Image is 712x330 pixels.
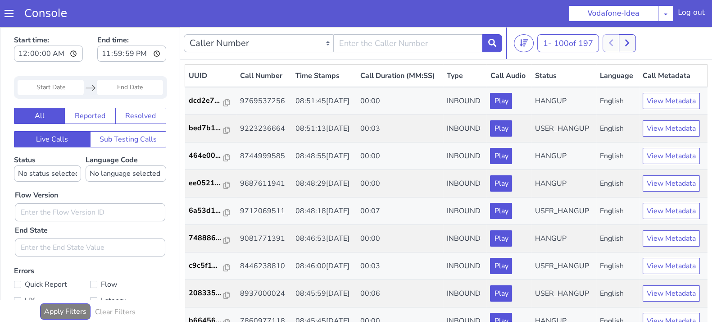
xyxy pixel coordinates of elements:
td: 00:00 [357,198,444,225]
td: HANGUP [531,143,596,170]
button: Resolved [115,81,166,97]
button: View Metadata [643,121,700,137]
button: View Metadata [643,203,700,220]
label: Flow [90,251,166,264]
button: Play [490,203,512,220]
td: HANGUP [531,60,596,88]
td: INBOUND [443,280,486,308]
label: End time: [97,5,166,37]
td: English [596,253,639,280]
a: ee0521... [189,151,233,161]
label: Start time: [14,5,83,37]
button: Play [490,66,512,82]
td: INBOUND [443,225,486,253]
td: 00:00 [357,280,444,308]
button: View Metadata [643,66,700,82]
label: End State [15,198,48,209]
button: Play [490,286,512,302]
td: 9769537256 [236,60,292,88]
input: Start time: [14,18,83,35]
td: 00:03 [357,225,444,253]
th: Call Duration (MM:SS) [357,38,444,60]
td: HANGUP [531,198,596,225]
button: 1- 100of 197 [537,7,599,25]
td: 8446238810 [236,225,292,253]
input: End Date [97,53,163,68]
a: 748886... [189,206,233,216]
td: USER_HANGUP [531,253,596,280]
p: 208335... [189,261,224,271]
p: 464e00... [189,123,224,134]
button: Apply Filters [40,276,91,293]
button: Play [490,93,512,110]
label: Language Code [86,128,166,155]
select: Status [14,138,81,155]
td: 8744999585 [236,115,292,143]
th: UUID [185,38,236,60]
p: dcd2e7... [189,68,224,79]
td: English [596,198,639,225]
a: dcd2e7... [189,68,233,79]
td: English [596,60,639,88]
div: Log out [678,7,705,22]
td: INBOUND [443,143,486,170]
td: 9712069511 [236,170,292,198]
a: 6a53d1... [189,178,233,189]
td: INBOUND [443,253,486,280]
td: 08:45:45[DATE] [292,280,357,308]
button: Play [490,121,512,137]
td: 00:07 [357,170,444,198]
td: INBOUND [443,170,486,198]
td: English [596,143,639,170]
td: 7860977118 [236,280,292,308]
button: View Metadata [643,93,700,110]
td: 08:48:29[DATE] [292,143,357,170]
p: 748886... [189,206,224,216]
p: b66456... [189,288,224,299]
button: Reported [64,81,115,97]
td: INBOUND [443,60,486,88]
td: 00:06 [357,253,444,280]
td: English [596,115,639,143]
input: Enter the End State Value [15,211,165,229]
span: 100 of 197 [554,11,593,22]
td: USER_HANGUP [531,170,596,198]
select: Language Code [86,138,166,155]
td: 08:48:55[DATE] [292,115,357,143]
button: View Metadata [643,176,700,192]
td: INBOUND [443,198,486,225]
td: HANGUP [531,115,596,143]
p: bed7b1... [189,96,224,106]
td: INBOUND [443,115,486,143]
th: Language [596,38,639,60]
a: Console [14,7,78,20]
label: Flow Version [15,163,58,174]
label: Latency [90,267,166,280]
td: 9081771391 [236,198,292,225]
td: 00:00 [357,60,444,88]
button: View Metadata [643,286,700,302]
p: c9c5f1... [189,233,224,244]
p: 6a53d1... [189,178,224,189]
td: 08:45:59[DATE] [292,253,357,280]
td: USER_HANGUP [531,225,596,253]
h6: Clear Filters [95,281,136,289]
td: 08:48:18[DATE] [292,170,357,198]
label: Quick Report [14,251,90,264]
td: 00:00 [357,115,444,143]
th: Type [443,38,486,60]
a: 464e00... [189,123,233,134]
button: Vodafone-Idea [568,5,658,22]
button: Sub Testing Calls [90,104,167,120]
td: 9687611941 [236,143,292,170]
td: 00:03 [357,88,444,115]
td: English [596,170,639,198]
button: Play [490,258,512,275]
button: View Metadata [643,258,700,275]
button: All [14,81,65,97]
a: bed7b1... [189,96,233,106]
input: Enter the Caller Number [333,7,483,25]
td: INBOUND [443,88,486,115]
td: USER_HANGUP [531,88,596,115]
td: 08:46:00[DATE] [292,225,357,253]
